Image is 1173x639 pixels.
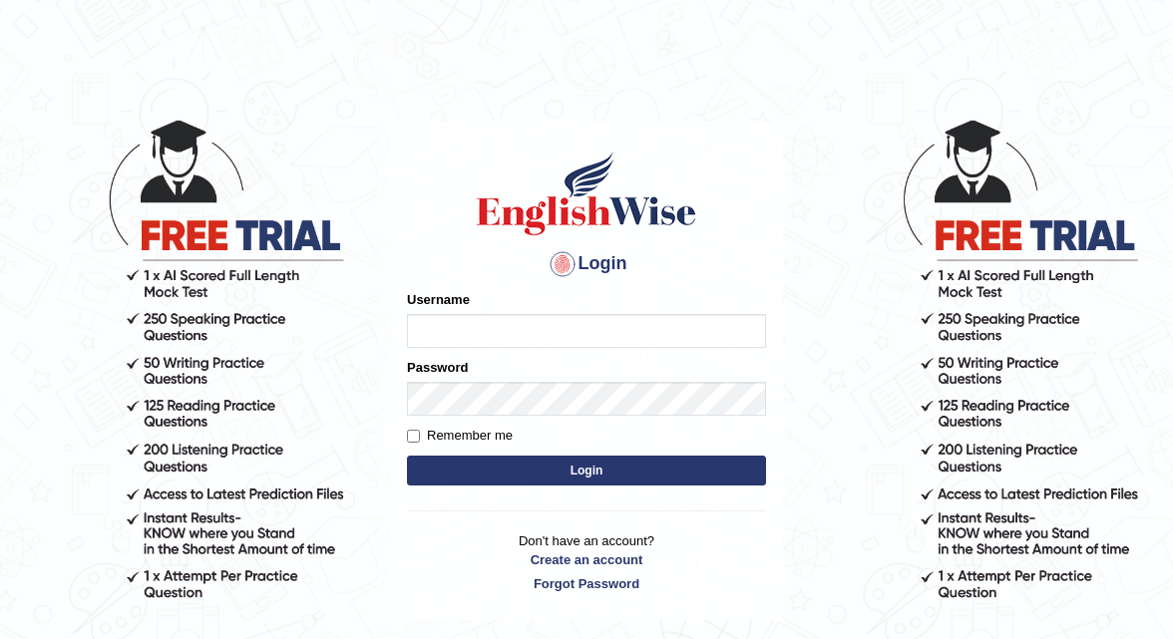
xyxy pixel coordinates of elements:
[407,358,468,377] label: Password
[407,426,513,446] label: Remember me
[407,430,420,443] input: Remember me
[407,531,766,593] p: Don't have an account?
[407,248,766,280] h4: Login
[407,574,766,593] a: Forgot Password
[473,149,700,238] img: Logo of English Wise sign in for intelligent practice with AI
[407,550,766,569] a: Create an account
[407,456,766,485] button: Login
[407,290,470,309] label: Username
